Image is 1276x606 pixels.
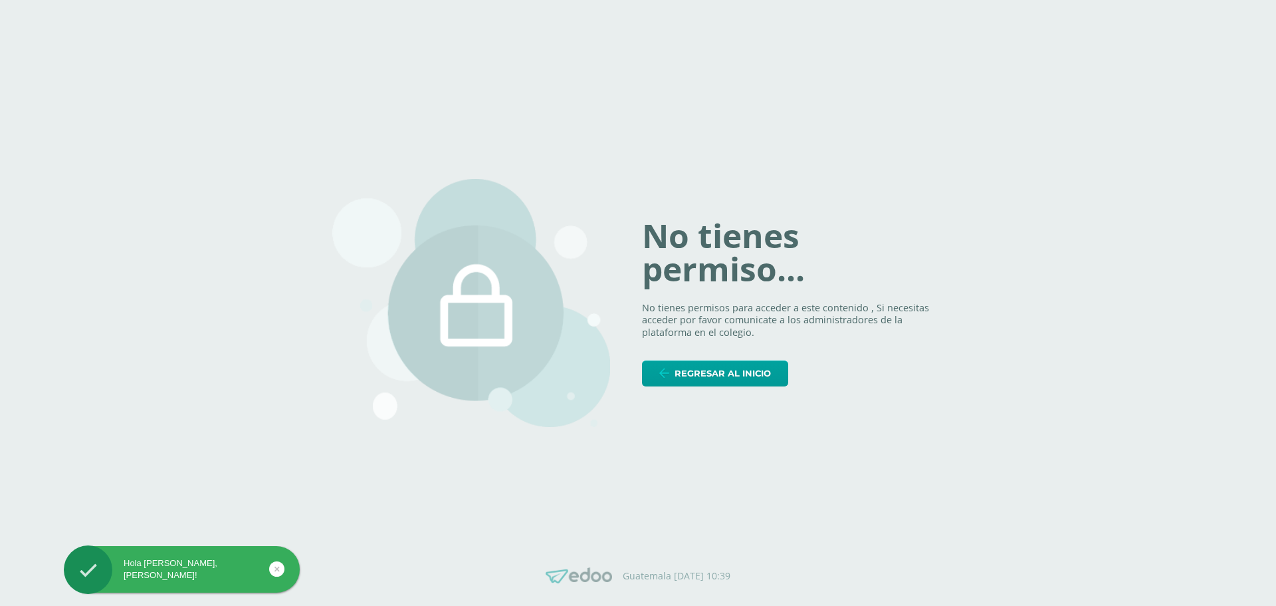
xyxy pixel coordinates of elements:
[675,361,771,386] span: Regresar al inicio
[546,567,612,584] img: Edoo
[332,179,610,428] img: 403.png
[623,570,730,582] p: Guatemala [DATE] 10:39
[64,557,300,581] div: Hola [PERSON_NAME], [PERSON_NAME]!
[642,302,944,339] p: No tienes permisos para acceder a este contenido , Si necesitas acceder por favor comunicate a lo...
[642,361,788,386] a: Regresar al inicio
[642,220,944,285] h1: No tienes permiso...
